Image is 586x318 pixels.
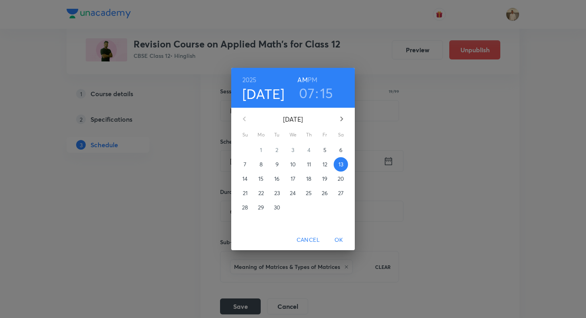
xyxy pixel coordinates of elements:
[275,160,279,168] p: 9
[318,143,332,157] button: 5
[302,172,316,186] button: 18
[334,143,348,157] button: 6
[318,186,332,200] button: 26
[260,160,263,168] p: 8
[297,74,307,85] button: AM
[258,189,264,197] p: 22
[242,85,285,102] button: [DATE]
[315,85,319,101] h3: :
[254,200,268,215] button: 29
[308,74,317,85] button: PM
[270,172,284,186] button: 16
[274,189,280,197] p: 23
[242,74,257,85] button: 2025
[238,200,252,215] button: 28
[297,235,320,245] span: Cancel
[306,189,312,197] p: 25
[338,175,344,183] p: 20
[329,235,348,245] span: OK
[274,203,280,211] p: 30
[302,157,316,172] button: 11
[254,186,268,200] button: 22
[322,175,327,183] p: 19
[286,131,300,139] span: We
[274,175,279,183] p: 16
[242,175,248,183] p: 14
[338,189,344,197] p: 27
[322,189,328,197] p: 26
[326,233,352,247] button: OK
[302,186,316,200] button: 25
[334,157,348,172] button: 13
[318,131,332,139] span: Fr
[320,85,333,101] button: 15
[334,186,348,200] button: 27
[270,186,284,200] button: 23
[238,157,252,172] button: 7
[238,172,252,186] button: 14
[286,186,300,200] button: 24
[334,172,348,186] button: 20
[254,131,268,139] span: Mo
[318,172,332,186] button: 19
[307,160,311,168] p: 11
[299,85,315,101] button: 07
[306,175,311,183] p: 18
[318,157,332,172] button: 12
[242,203,248,211] p: 28
[254,115,332,124] p: [DATE]
[338,160,343,168] p: 13
[244,160,246,168] p: 7
[254,172,268,186] button: 15
[334,131,348,139] span: Sa
[258,203,264,211] p: 29
[270,200,284,215] button: 30
[302,131,316,139] span: Th
[254,157,268,172] button: 8
[270,131,284,139] span: Tu
[286,157,300,172] button: 10
[322,160,327,168] p: 12
[238,131,252,139] span: Su
[290,160,296,168] p: 10
[243,189,248,197] p: 21
[323,146,326,154] p: 5
[286,172,300,186] button: 17
[290,189,296,197] p: 24
[238,186,252,200] button: 21
[293,233,323,247] button: Cancel
[291,175,295,183] p: 17
[339,146,342,154] p: 6
[258,175,264,183] p: 15
[270,157,284,172] button: 9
